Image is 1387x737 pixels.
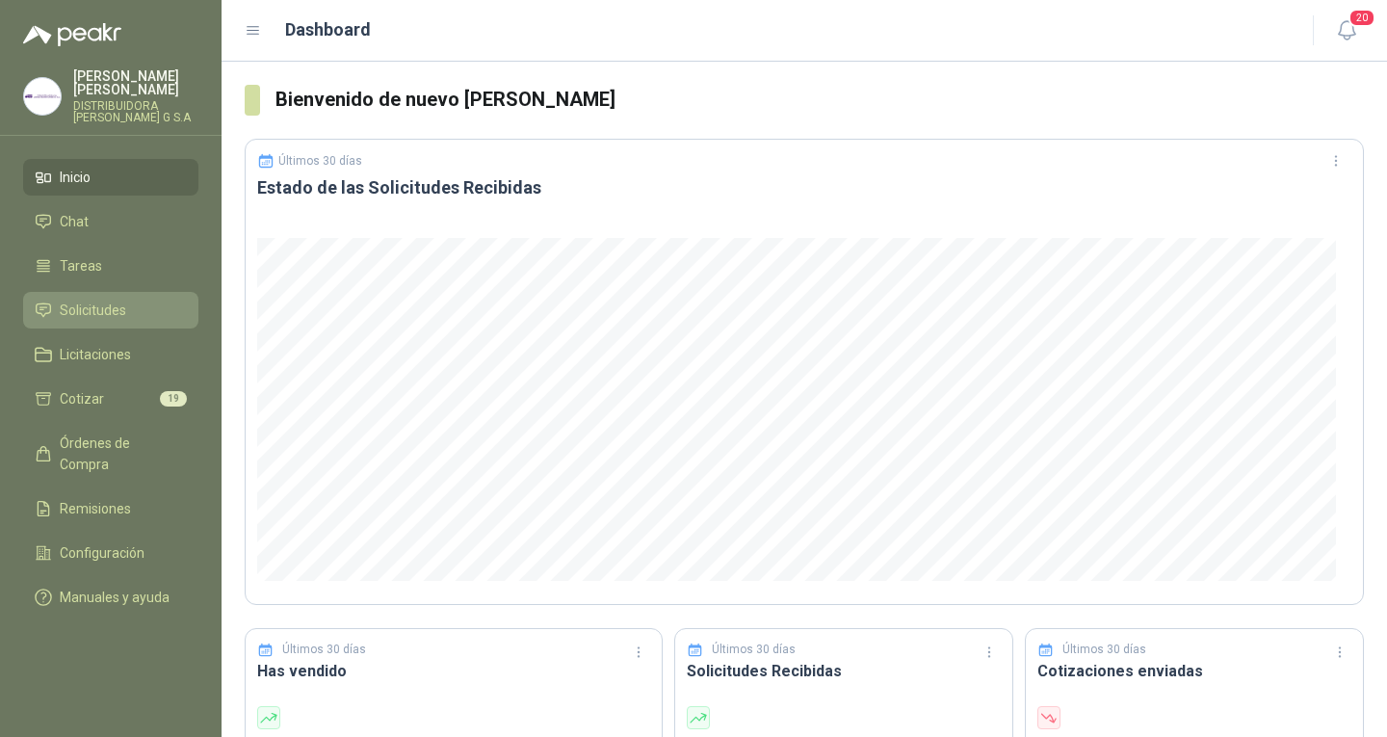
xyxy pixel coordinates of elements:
a: Órdenes de Compra [23,425,198,483]
h3: Bienvenido de nuevo [PERSON_NAME] [275,85,1364,115]
a: Remisiones [23,490,198,527]
span: Chat [60,211,89,232]
p: Últimos 30 días [712,641,796,659]
span: 20 [1348,9,1375,27]
a: Chat [23,203,198,240]
span: Configuración [60,542,144,564]
a: Configuración [23,535,198,571]
a: Solicitudes [23,292,198,329]
p: Últimos 30 días [282,641,366,659]
img: Company Logo [24,78,61,115]
span: Inicio [60,167,91,188]
span: Licitaciones [60,344,131,365]
a: Licitaciones [23,336,198,373]
p: Últimos 30 días [278,154,362,168]
span: Órdenes de Compra [60,433,180,475]
span: Remisiones [60,498,131,519]
button: 20 [1329,13,1364,48]
p: [PERSON_NAME] [PERSON_NAME] [73,69,198,96]
img: Logo peakr [23,23,121,46]
p: Últimos 30 días [1062,641,1146,659]
span: Solicitudes [60,300,126,321]
h3: Cotizaciones enviadas [1037,659,1351,683]
span: Cotizar [60,388,104,409]
h3: Has vendido [257,659,650,683]
a: Manuales y ayuda [23,579,198,616]
h1: Dashboard [285,16,371,43]
a: Inicio [23,159,198,196]
span: 19 [160,391,187,407]
span: Tareas [60,255,102,276]
p: DISTRIBUIDORA [PERSON_NAME] G S.A [73,100,198,123]
h3: Solicitudes Recibidas [687,659,1001,683]
span: Manuales y ayuda [60,587,170,608]
h3: Estado de las Solicitudes Recibidas [257,176,1351,199]
a: Cotizar19 [23,381,198,417]
a: Tareas [23,248,198,284]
